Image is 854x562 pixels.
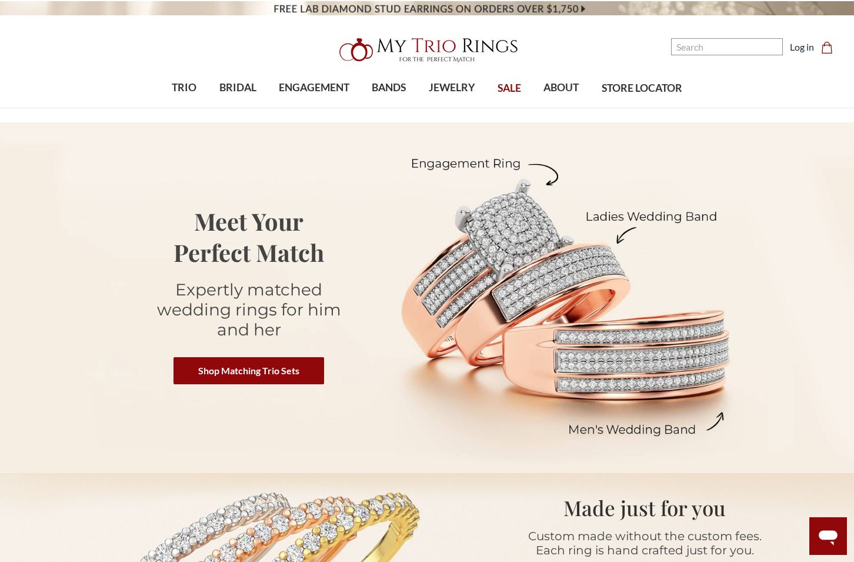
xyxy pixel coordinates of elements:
[602,81,682,96] span: STORE LOCATOR
[178,107,190,108] button: submenu toggle
[486,69,532,108] a: SALE
[232,107,243,108] button: submenu toggle
[446,107,458,108] button: submenu toggle
[172,80,196,95] span: TRIO
[248,31,606,69] a: My Trio Rings
[478,493,812,524] h1: Made just for you
[361,69,417,107] a: BANDS
[498,81,521,96] span: SALE
[436,529,854,557] h1: Custom made without the custom fees. Each ring is hand crafted just for you.
[821,40,840,54] a: Cart with 0 items
[429,80,475,95] span: JEWELRY
[219,80,256,95] span: BRIDAL
[543,80,579,95] span: ABOUT
[174,357,324,384] a: Shop Matching Trio Sets
[821,42,833,54] svg: cart.cart_preview
[418,69,486,107] a: JEWELRY
[383,107,395,108] button: submenu toggle
[268,69,361,107] a: ENGAGEMENT
[161,69,208,107] a: TRIO
[279,80,349,95] span: ENGAGEMENT
[208,69,267,107] a: BRIDAL
[333,31,521,69] img: My Trio Rings
[790,40,814,54] a: Log in
[591,69,693,108] a: STORE LOCATOR
[555,107,567,108] button: submenu toggle
[532,69,590,107] a: ABOUT
[372,80,406,95] span: BANDS
[308,107,320,108] button: submenu toggle
[671,38,783,55] input: Search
